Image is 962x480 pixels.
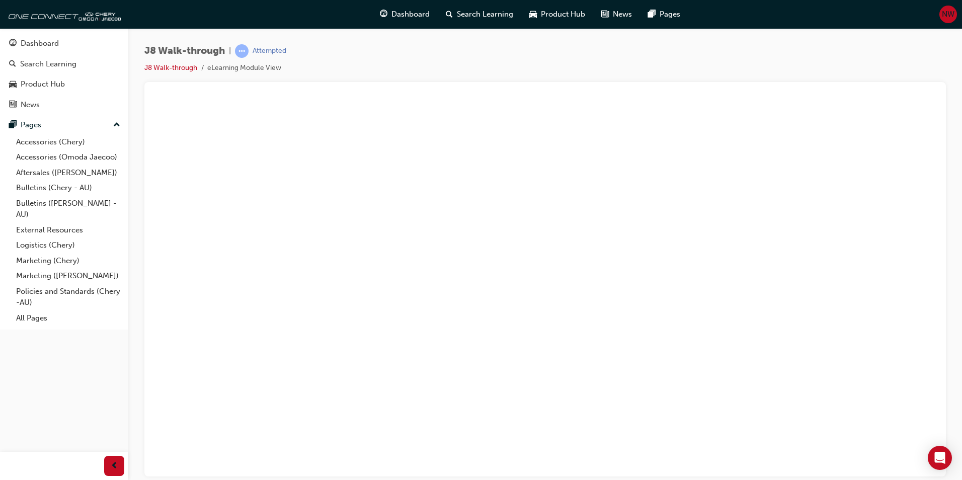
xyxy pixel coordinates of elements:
img: oneconnect [5,4,121,24]
a: External Resources [12,222,124,238]
div: Search Learning [20,58,76,70]
span: search-icon [446,8,453,21]
a: Marketing (Chery) [12,253,124,269]
a: Marketing ([PERSON_NAME]) [12,268,124,284]
div: Attempted [253,46,286,56]
a: news-iconNews [593,4,640,25]
div: Open Intercom Messenger [928,446,952,470]
span: NW [942,9,954,20]
a: pages-iconPages [640,4,688,25]
span: | [229,45,231,57]
span: up-icon [113,119,120,132]
button: DashboardSearch LearningProduct HubNews [4,32,124,116]
div: Product Hub [21,78,65,90]
a: Policies and Standards (Chery -AU) [12,284,124,310]
div: News [21,99,40,111]
a: Logistics (Chery) [12,237,124,253]
a: Bulletins ([PERSON_NAME] - AU) [12,196,124,222]
span: News [613,9,632,20]
span: Dashboard [391,9,430,20]
a: Bulletins (Chery - AU) [12,180,124,196]
span: pages-icon [9,121,17,130]
span: guage-icon [9,39,17,48]
a: search-iconSearch Learning [438,4,521,25]
span: news-icon [601,8,609,21]
span: pages-icon [648,8,656,21]
a: J8 Walk-through [144,63,197,72]
span: Search Learning [457,9,513,20]
span: Product Hub [541,9,585,20]
span: prev-icon [111,460,118,472]
a: guage-iconDashboard [372,4,438,25]
span: guage-icon [380,8,387,21]
a: Accessories (Omoda Jaecoo) [12,149,124,165]
div: Pages [21,119,41,131]
a: car-iconProduct Hub [521,4,593,25]
a: Search Learning [4,55,124,73]
li: eLearning Module View [207,62,281,74]
a: Aftersales ([PERSON_NAME]) [12,165,124,181]
button: Pages [4,116,124,134]
a: Accessories (Chery) [12,134,124,150]
span: car-icon [529,8,537,21]
a: All Pages [12,310,124,326]
span: Pages [660,9,680,20]
a: Dashboard [4,34,124,53]
button: NW [939,6,957,23]
span: news-icon [9,101,17,110]
span: learningRecordVerb_ATTEMPT-icon [235,44,249,58]
span: car-icon [9,80,17,89]
a: Product Hub [4,75,124,94]
a: News [4,96,124,114]
div: Dashboard [21,38,59,49]
span: J8 Walk-through [144,45,225,57]
span: search-icon [9,60,16,69]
